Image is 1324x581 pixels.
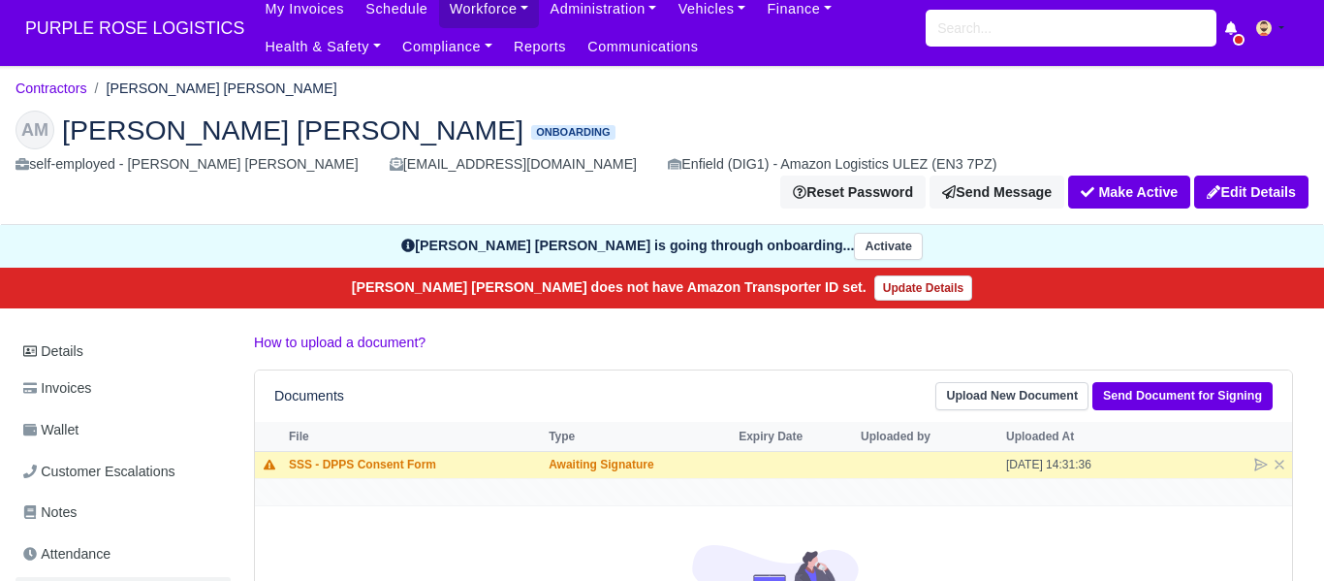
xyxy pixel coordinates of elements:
[254,28,392,66] a: Health & Safety
[577,28,709,66] a: Communications
[284,422,544,451] th: File
[926,10,1216,47] input: Search...
[87,78,337,100] li: [PERSON_NAME] [PERSON_NAME]
[23,377,91,400] span: Invoices
[935,382,1088,410] a: Upload New Document
[854,233,922,261] button: Activate
[1092,382,1273,410] a: Send Document for Signing
[16,494,231,532] a: Notes
[544,422,734,451] th: Type
[23,543,110,565] span: Attendance
[856,422,1001,451] th: Uploaded by
[874,275,972,301] a: Update Details
[16,453,231,491] a: Customer Escalations
[734,422,856,451] th: Expiry Date
[16,370,231,407] a: Invoices
[1,95,1323,225] div: Abdur Rahim IBN Munim
[23,501,77,524] span: Notes
[16,111,54,149] div: AM
[16,10,254,48] a: PURPLE ROSE LOGISTICS
[392,28,503,66] a: Compliance
[503,28,577,66] a: Reports
[668,153,996,176] div: Enfield (DIG1) - Amazon Logistics ULEZ (EN3 7PZ)
[16,334,231,370] a: Details
[390,153,637,176] div: [EMAIL_ADDRESS][DOMAIN_NAME]
[1001,422,1147,451] th: Uploaded At
[274,388,344,404] h6: Documents
[1227,488,1324,581] iframe: Chat Widget
[23,461,175,483] span: Customer Escalations
[531,125,615,140] span: Onboarding
[23,419,79,441] span: Wallet
[16,411,231,449] a: Wallet
[1068,176,1190,209] button: Make Active
[780,176,926,209] button: Reset Password
[16,535,231,573] a: Attendance
[16,81,87,96] a: Contractors
[1194,176,1308,209] a: Edit Details
[62,116,523,144] span: [PERSON_NAME] [PERSON_NAME]
[544,451,734,478] td: Awaiting Signature
[16,153,359,176] div: self-employed - [PERSON_NAME] [PERSON_NAME]
[16,9,254,48] span: PURPLE ROSE LOGISTICS
[1001,451,1147,478] td: [DATE] 14:31:36
[930,176,1064,209] a: Send Message
[254,335,426,350] a: How to upload a document?
[284,451,544,478] td: SSS - DPPS Consent Form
